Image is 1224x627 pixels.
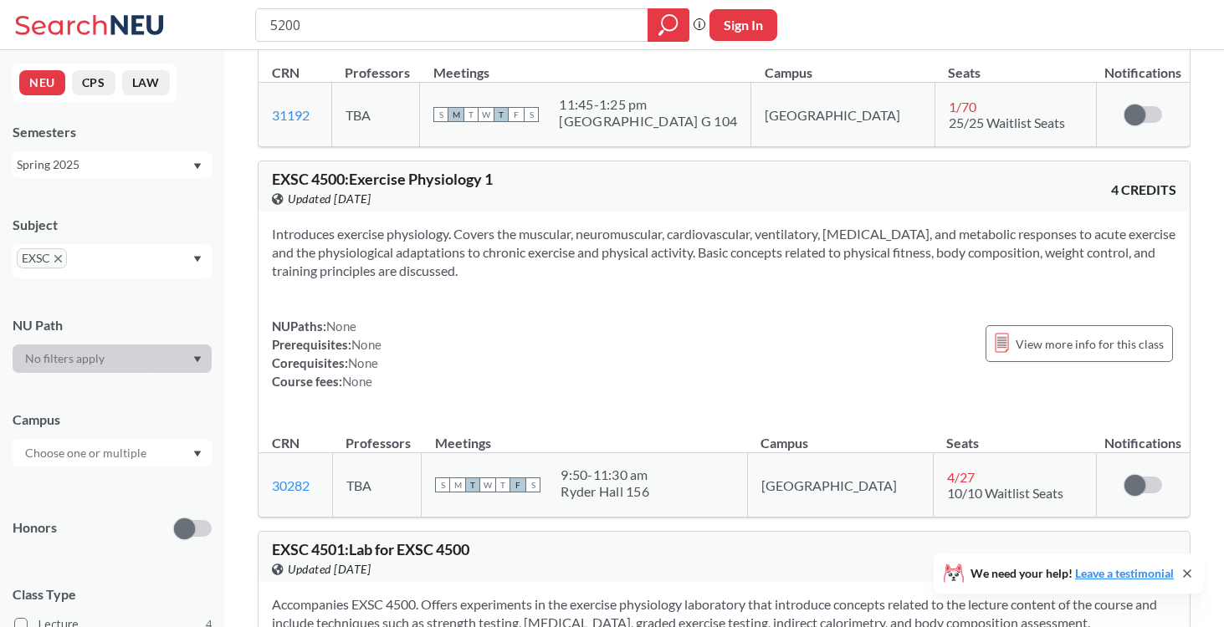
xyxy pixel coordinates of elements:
[465,477,480,492] span: T
[422,417,748,453] th: Meetings
[524,107,539,122] span: S
[54,255,62,263] svg: X to remove pill
[947,469,975,485] span: 4 / 27
[19,70,65,95] button: NEU
[288,560,371,579] span: Updated [DATE]
[272,477,310,493] a: 30282
[326,319,356,334] span: None
[949,115,1065,130] span: 25/25 Waitlist Seats
[463,107,479,122] span: T
[351,337,382,352] span: None
[479,107,494,122] span: W
[272,540,469,558] span: EXSC 4501 : Lab for EXSC 4500
[13,439,212,467] div: Dropdown arrow
[448,107,463,122] span: M
[751,47,935,83] th: Campus
[13,244,212,278] div: EXSCX to remove pillDropdown arrow
[72,70,115,95] button: CPS
[450,477,465,492] span: M
[272,434,300,452] div: CRN
[935,47,1097,83] th: Seats
[13,585,212,604] span: Class Type
[13,123,212,141] div: Semesters
[494,107,509,122] span: T
[433,107,448,122] span: S
[13,151,212,178] div: Spring 2025Dropdown arrow
[747,453,933,517] td: [GEOGRAPHIC_DATA]
[13,410,212,429] div: Campus
[272,64,300,82] div: CRN
[970,568,1174,579] span: We need your help!
[561,466,649,483] div: 9:50 - 11:30 am
[13,216,212,234] div: Subject
[709,9,777,41] button: Sign In
[331,83,420,147] td: TBA
[193,451,202,457] svg: Dropdown arrow
[272,170,493,188] span: EXSC 4500 : Exercise Physiology 1
[495,477,510,492] span: T
[272,107,310,123] a: 31192
[342,374,372,389] span: None
[480,477,495,492] span: W
[122,70,170,95] button: LAW
[1075,566,1174,580] a: Leave a testimonial
[648,8,689,42] div: magnifying glass
[193,163,202,170] svg: Dropdown arrow
[1111,181,1176,199] span: 4 CREDITS
[561,483,649,500] div: Ryder Hall 156
[525,477,540,492] span: S
[658,13,679,37] svg: magnifying glass
[559,96,737,113] div: 11:45 - 1:25 pm
[1097,47,1190,83] th: Notifications
[13,518,57,538] p: Honors
[332,417,422,453] th: Professors
[288,190,371,208] span: Updated [DATE]
[1016,334,1164,354] span: View more info for this class
[933,417,1097,453] th: Seats
[751,83,935,147] td: [GEOGRAPHIC_DATA]
[17,443,157,463] input: Choose one or multiple
[331,47,420,83] th: Professors
[1119,551,1176,569] span: 1 CREDIT
[949,99,976,115] span: 1 / 70
[348,355,378,370] span: None
[13,344,212,373] div: Dropdown arrow
[13,316,212,334] div: NU Path
[332,453,422,517] td: TBA
[509,107,524,122] span: F
[559,113,737,130] div: [GEOGRAPHIC_DATA] G 104
[17,248,67,268] span: EXSCX to remove pill
[1097,417,1190,453] th: Notifications
[420,47,751,83] th: Meetings
[269,11,636,39] input: Class, professor, course number, "phrase"
[510,477,525,492] span: F
[947,485,1063,501] span: 10/10 Waitlist Seats
[17,155,192,174] div: Spring 2025
[193,256,202,263] svg: Dropdown arrow
[747,417,933,453] th: Campus
[435,477,450,492] span: S
[193,356,202,363] svg: Dropdown arrow
[272,317,382,390] div: NUPaths: Prerequisites: Corequisites: Course fees:
[272,225,1176,280] section: Introduces exercise physiology. Covers the muscular, neuromuscular, cardiovascular, ventilatory, ...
